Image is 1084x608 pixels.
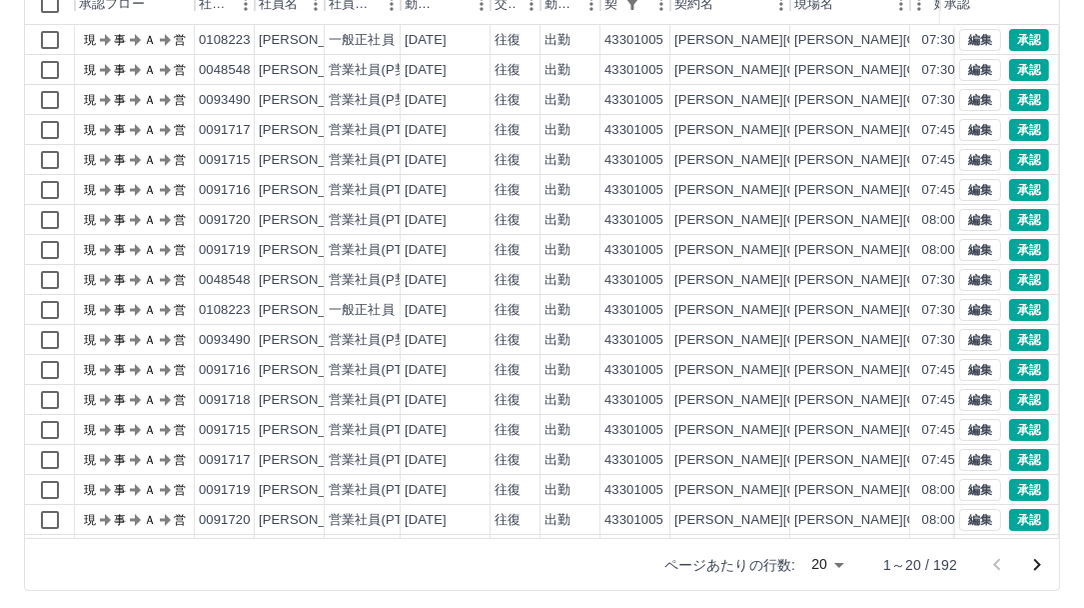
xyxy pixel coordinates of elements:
[604,121,663,140] div: 43301005
[1009,509,1049,531] button: 承認
[544,421,570,440] div: 出勤
[922,361,955,380] div: 07:45
[174,393,186,407] text: 営
[405,361,447,380] div: [DATE]
[959,359,1001,381] button: 編集
[174,453,186,467] text: 営
[144,303,156,317] text: Ａ
[199,391,251,410] div: 0091718
[922,121,955,140] div: 07:45
[674,181,921,200] div: [PERSON_NAME][GEOGRAPHIC_DATA]
[922,481,955,500] div: 08:00
[495,421,521,440] div: 往復
[922,421,955,440] div: 07:45
[144,213,156,227] text: Ａ
[959,269,1001,291] button: 編集
[84,393,96,407] text: 現
[84,423,96,437] text: 現
[144,93,156,107] text: Ａ
[114,393,126,407] text: 事
[674,361,921,380] div: [PERSON_NAME][GEOGRAPHIC_DATA]
[674,331,921,350] div: [PERSON_NAME][GEOGRAPHIC_DATA]
[544,31,570,50] div: 出勤
[144,483,156,497] text: Ａ
[495,511,521,530] div: 往復
[405,421,447,440] div: [DATE]
[959,329,1001,351] button: 編集
[922,151,955,170] div: 07:45
[259,271,368,290] div: [PERSON_NAME]
[259,481,368,500] div: [PERSON_NAME]
[495,331,521,350] div: 往復
[114,183,126,197] text: 事
[114,333,126,347] text: 事
[674,301,921,320] div: [PERSON_NAME][GEOGRAPHIC_DATA]
[544,241,570,260] div: 出勤
[674,421,921,440] div: [PERSON_NAME][GEOGRAPHIC_DATA]
[1009,359,1049,381] button: 承認
[199,331,251,350] div: 0093490
[405,181,447,200] div: [DATE]
[959,419,1001,441] button: 編集
[329,421,434,440] div: 営業社員(PT契約)
[84,123,96,137] text: 現
[329,181,434,200] div: 営業社員(PT契約)
[174,243,186,257] text: 営
[114,93,126,107] text: 事
[199,301,251,320] div: 0108223
[174,123,186,137] text: 営
[544,151,570,170] div: 出勤
[174,153,186,167] text: 営
[199,211,251,230] div: 0091720
[144,273,156,287] text: Ａ
[674,151,921,170] div: [PERSON_NAME][GEOGRAPHIC_DATA]
[604,211,663,230] div: 43301005
[329,481,434,500] div: 営業社員(PT契約)
[604,241,663,260] div: 43301005
[959,389,1001,411] button: 編集
[674,31,921,50] div: [PERSON_NAME][GEOGRAPHIC_DATA]
[959,149,1001,171] button: 編集
[174,63,186,77] text: 営
[329,121,434,140] div: 営業社員(PT契約)
[259,361,368,380] div: [PERSON_NAME]
[405,331,447,350] div: [DATE]
[959,179,1001,201] button: 編集
[604,91,663,110] div: 43301005
[114,423,126,437] text: 事
[174,363,186,377] text: 営
[114,363,126,377] text: 事
[674,91,921,110] div: [PERSON_NAME][GEOGRAPHIC_DATA]
[495,211,521,230] div: 往復
[922,271,955,290] div: 07:30
[544,451,570,470] div: 出勤
[604,271,663,290] div: 43301005
[199,481,251,500] div: 0091719
[84,453,96,467] text: 現
[1009,389,1049,411] button: 承認
[544,211,570,230] div: 出勤
[114,33,126,47] text: 事
[259,451,368,470] div: [PERSON_NAME]
[259,391,368,410] div: [PERSON_NAME]
[174,333,186,347] text: 営
[199,361,251,380] div: 0091716
[199,271,251,290] div: 0048548
[329,331,426,350] div: 営業社員(P契約)
[544,301,570,320] div: 出勤
[199,91,251,110] div: 0093490
[259,211,368,230] div: [PERSON_NAME]
[144,63,156,77] text: Ａ
[604,451,663,470] div: 43301005
[922,331,955,350] div: 07:30
[405,481,447,500] div: [DATE]
[329,241,434,260] div: 営業社員(PT契約)
[405,511,447,530] div: [DATE]
[405,211,447,230] div: [DATE]
[959,59,1001,81] button: 編集
[199,181,251,200] div: 0091716
[84,303,96,317] text: 現
[495,61,521,80] div: 往復
[1009,449,1049,471] button: 承認
[199,421,251,440] div: 0091715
